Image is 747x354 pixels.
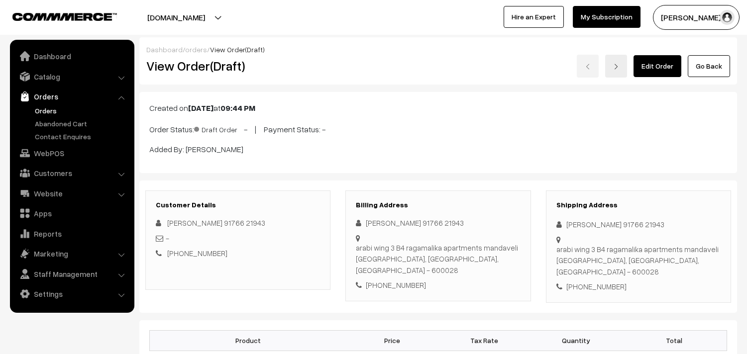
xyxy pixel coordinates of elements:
div: [PHONE_NUMBER] [556,281,721,292]
a: Catalog [12,68,131,86]
h2: View Order(Draft) [146,58,331,74]
b: 09:44 PM [220,103,255,113]
a: Dashboard [12,47,131,65]
th: Product [150,330,346,351]
div: [PERSON_NAME] 91766 21943 [356,217,520,229]
a: WebPOS [12,144,131,162]
p: Created on at [149,102,727,114]
a: Reports [12,225,131,243]
a: Go Back [688,55,730,77]
button: [DOMAIN_NAME] [112,5,240,30]
a: Edit Order [634,55,681,77]
a: Settings [12,285,131,303]
h3: Shipping Address [556,201,721,209]
th: Total [622,330,727,351]
p: Order Status: - | Payment Status: - [149,122,727,135]
span: Draft Order [194,122,244,135]
a: orders [185,45,207,54]
span: View Order(Draft) [210,45,265,54]
a: Orders [32,105,131,116]
a: Abandoned Cart [32,118,131,129]
h3: Billing Address [356,201,520,209]
a: Marketing [12,245,131,263]
div: [PHONE_NUMBER] [356,279,520,291]
span: [PERSON_NAME] 91766 21943 [167,218,265,227]
h3: Customer Details [156,201,320,209]
div: arabi wing 3 B4 ragamalika apartments mandaveli [GEOGRAPHIC_DATA], [GEOGRAPHIC_DATA], [GEOGRAPHIC... [556,244,721,277]
button: [PERSON_NAME] s… [653,5,740,30]
a: Apps [12,204,131,222]
div: [PERSON_NAME] 91766 21943 [556,219,721,230]
a: Hire an Expert [504,6,564,28]
a: Website [12,184,131,202]
a: My Subscription [573,6,640,28]
a: COMMMERCE [12,10,100,22]
a: Customers [12,164,131,182]
th: Price [346,330,438,351]
p: Added By: [PERSON_NAME] [149,143,727,155]
img: COMMMERCE [12,13,117,20]
th: Quantity [530,330,622,351]
a: Orders [12,88,131,105]
a: Dashboard [146,45,183,54]
th: Tax Rate [438,330,530,351]
b: [DATE] [188,103,213,113]
img: user [720,10,735,25]
a: Contact Enquires [32,131,131,142]
div: / / [146,44,730,55]
div: - [156,233,320,244]
a: Staff Management [12,265,131,283]
div: arabi wing 3 B4 ragamalika apartments mandaveli [GEOGRAPHIC_DATA], [GEOGRAPHIC_DATA], [GEOGRAPHIC... [356,242,520,276]
img: right-arrow.png [613,64,619,70]
a: [PHONE_NUMBER] [167,249,227,258]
